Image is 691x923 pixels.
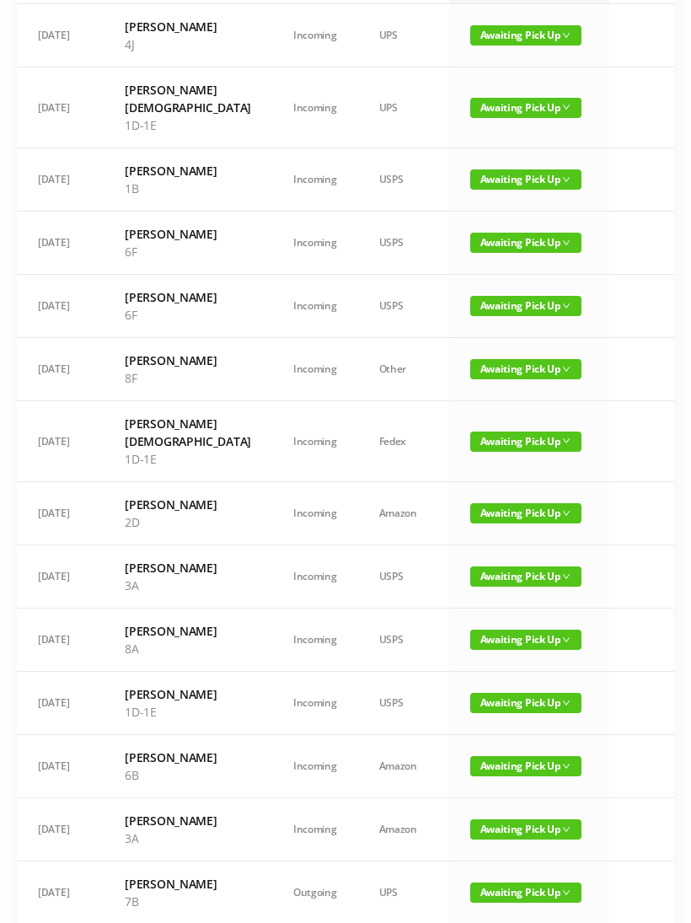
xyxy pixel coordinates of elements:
td: Amazon [358,798,449,861]
span: Awaiting Pick Up [470,693,581,713]
p: 7B [125,893,251,910]
td: Incoming [272,798,358,861]
td: USPS [358,148,449,212]
i: icon: down [562,302,570,310]
td: Incoming [272,401,358,482]
td: [DATE] [17,4,104,67]
h6: [PERSON_NAME] [125,225,251,243]
p: 6F [125,306,251,324]
td: Incoming [272,482,358,545]
i: icon: down [562,437,570,445]
td: USPS [358,609,449,672]
span: Awaiting Pick Up [470,25,581,46]
td: [DATE] [17,212,104,275]
td: Incoming [272,148,358,212]
p: 1D-1E [125,450,251,468]
td: [DATE] [17,275,104,338]
td: Incoming [272,212,358,275]
td: [DATE] [17,672,104,735]
td: USPS [358,275,449,338]
td: Amazon [358,482,449,545]
i: icon: down [562,636,570,644]
p: 1D-1E [125,116,251,134]
td: Incoming [272,609,358,672]
span: Awaiting Pick Up [470,169,581,190]
p: 3A [125,577,251,594]
p: 6B [125,766,251,784]
td: USPS [358,545,449,609]
p: 6F [125,243,251,260]
h6: [PERSON_NAME][DEMOGRAPHIC_DATA] [125,81,251,116]
span: Awaiting Pick Up [470,233,581,253]
td: UPS [358,4,449,67]
i: icon: down [562,762,570,770]
td: UPS [358,67,449,148]
h6: [PERSON_NAME] [125,622,251,640]
span: Awaiting Pick Up [470,432,581,452]
i: icon: down [562,175,570,184]
td: Incoming [272,735,358,798]
p: 4J [125,35,251,53]
h6: [PERSON_NAME] [125,875,251,893]
i: icon: down [562,699,570,707]
td: Fedex [358,401,449,482]
td: Incoming [272,67,358,148]
i: icon: down [562,509,570,518]
td: [DATE] [17,338,104,401]
td: Incoming [272,672,358,735]
td: USPS [358,212,449,275]
span: Awaiting Pick Up [470,98,581,118]
h6: [PERSON_NAME] [125,749,251,766]
span: Awaiting Pick Up [470,503,581,523]
td: Amazon [358,735,449,798]
h6: [PERSON_NAME] [125,812,251,829]
p: 8A [125,640,251,657]
td: Other [358,338,449,401]
h6: [PERSON_NAME] [125,559,251,577]
i: icon: down [562,365,570,373]
h6: [PERSON_NAME] [125,18,251,35]
p: 1D-1E [125,703,251,721]
span: Awaiting Pick Up [470,883,581,903]
h6: [PERSON_NAME] [125,496,251,513]
h6: [PERSON_NAME] [125,351,251,369]
i: icon: down [562,572,570,581]
td: [DATE] [17,482,104,545]
i: icon: down [562,239,570,247]
span: Awaiting Pick Up [470,359,581,379]
td: [DATE] [17,609,104,672]
td: Incoming [272,545,358,609]
p: 2D [125,513,251,531]
span: Awaiting Pick Up [470,566,581,587]
p: 3A [125,829,251,847]
h6: [PERSON_NAME][DEMOGRAPHIC_DATA] [125,415,251,450]
p: 1B [125,180,251,197]
td: Incoming [272,275,358,338]
i: icon: down [562,31,570,40]
i: icon: down [562,825,570,834]
td: [DATE] [17,148,104,212]
p: 8F [125,369,251,387]
i: icon: down [562,888,570,897]
td: [DATE] [17,401,104,482]
span: Awaiting Pick Up [470,756,581,776]
i: icon: down [562,103,570,111]
span: Awaiting Pick Up [470,819,581,840]
span: Awaiting Pick Up [470,630,581,650]
td: [DATE] [17,735,104,798]
td: Incoming [272,338,358,401]
h6: [PERSON_NAME] [125,685,251,703]
td: [DATE] [17,545,104,609]
span: Awaiting Pick Up [470,296,581,316]
h6: [PERSON_NAME] [125,288,251,306]
td: [DATE] [17,798,104,861]
td: [DATE] [17,67,104,148]
td: USPS [358,672,449,735]
h6: [PERSON_NAME] [125,162,251,180]
td: Incoming [272,4,358,67]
